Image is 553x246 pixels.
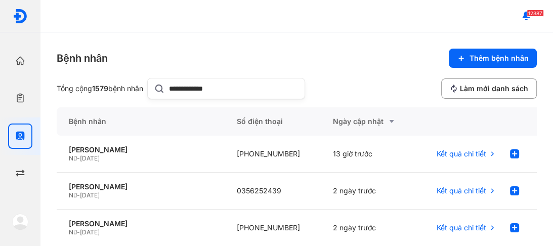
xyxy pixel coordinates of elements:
[527,10,544,17] span: 12387
[69,228,77,236] span: Nữ
[321,136,417,173] div: 13 giờ trước
[225,173,321,210] div: 0356252439
[437,186,486,195] span: Kết quả chi tiết
[80,228,100,236] span: [DATE]
[333,115,405,128] div: Ngày cập nhật
[69,154,77,162] span: Nữ
[69,191,77,199] span: Nữ
[12,214,28,230] img: logo
[57,51,108,65] div: Bệnh nhân
[69,219,212,228] div: [PERSON_NAME]
[449,49,537,68] button: Thêm bệnh nhân
[441,78,537,99] button: Làm mới danh sách
[13,9,28,24] img: logo
[57,107,225,136] div: Bệnh nhân
[225,107,321,136] div: Số điện thoại
[77,191,80,199] span: -
[77,154,80,162] span: -
[57,84,143,93] div: Tổng cộng bệnh nhân
[460,84,528,93] span: Làm mới danh sách
[437,149,486,158] span: Kết quả chi tiết
[92,84,108,93] span: 1579
[69,145,212,154] div: [PERSON_NAME]
[225,136,321,173] div: [PHONE_NUMBER]
[80,191,100,199] span: [DATE]
[470,54,529,63] span: Thêm bệnh nhân
[437,223,486,232] span: Kết quả chi tiết
[77,228,80,236] span: -
[321,173,417,210] div: 2 ngày trước
[80,154,100,162] span: [DATE]
[69,182,212,191] div: [PERSON_NAME]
